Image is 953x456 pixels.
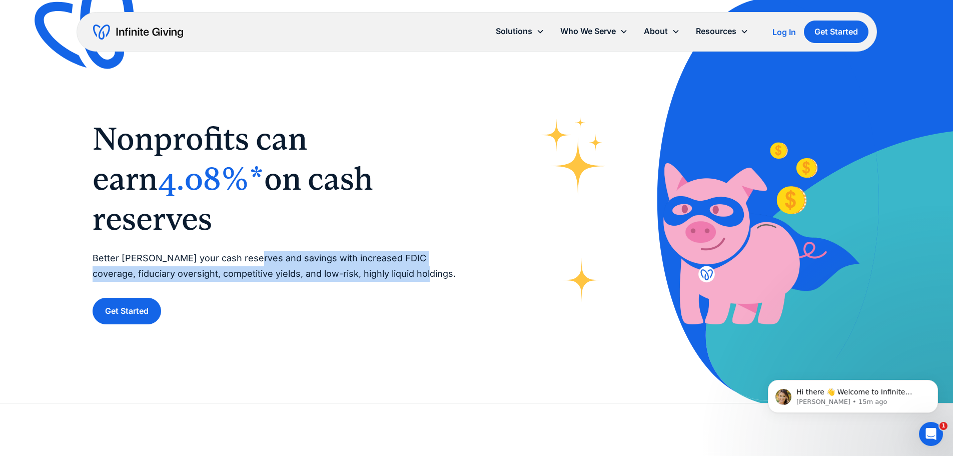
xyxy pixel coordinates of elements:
div: Resources [688,21,756,42]
div: About [636,21,688,42]
p: Better [PERSON_NAME] your cash reserves and savings with increased FDIC coverage, fiduciary overs... [93,251,457,281]
a: Get Started [804,21,868,43]
div: Solutions [488,21,552,42]
div: Who We Serve [560,25,616,38]
iframe: Intercom live chat [919,422,943,446]
div: About [644,25,668,38]
div: Solutions [496,25,532,38]
iframe: Intercom notifications message [753,359,953,429]
span: Nonprofits can earn [93,120,307,197]
a: home [93,24,183,40]
span: 1 [939,422,947,430]
span: 4.08%* [158,160,264,197]
div: Log In [772,28,796,36]
a: Get Started [93,298,161,324]
div: Who We Serve [552,21,636,42]
a: Log In [772,26,796,38]
h1: ‍ ‍ [93,119,457,239]
div: Resources [696,25,736,38]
